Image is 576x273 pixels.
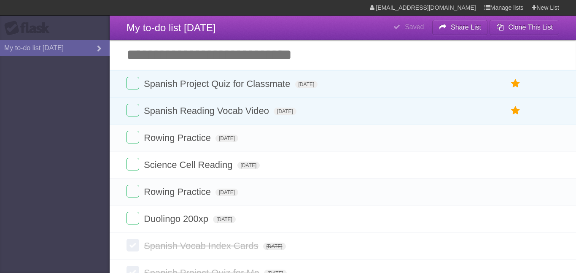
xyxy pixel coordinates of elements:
[215,189,238,196] span: [DATE]
[127,22,216,33] span: My to-do list [DATE]
[144,78,292,89] span: Spanish Project Quiz for Classmate
[508,104,524,118] label: Star task
[127,185,139,197] label: Done
[451,24,481,31] b: Share List
[215,135,238,142] span: [DATE]
[144,159,234,170] span: Science Cell Reading
[144,105,271,116] span: Spanish Reading Vocab Video
[127,104,139,116] label: Done
[508,24,553,31] b: Clone This List
[144,214,210,224] span: Duolingo 200xp
[295,81,318,88] span: [DATE]
[432,20,488,35] button: Share List
[127,212,139,224] label: Done
[144,132,213,143] span: Rowing Practice
[263,243,286,250] span: [DATE]
[127,158,139,170] label: Done
[213,216,236,223] span: [DATE]
[274,108,296,115] span: [DATE]
[127,77,139,89] label: Done
[508,77,524,91] label: Star task
[144,187,213,197] span: Rowing Practice
[490,20,559,35] button: Clone This List
[127,239,139,251] label: Done
[144,241,261,251] span: Spanish Vocab Index Cards
[237,162,260,169] span: [DATE]
[405,23,424,30] b: Saved
[127,131,139,143] label: Done
[4,21,55,36] div: Flask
